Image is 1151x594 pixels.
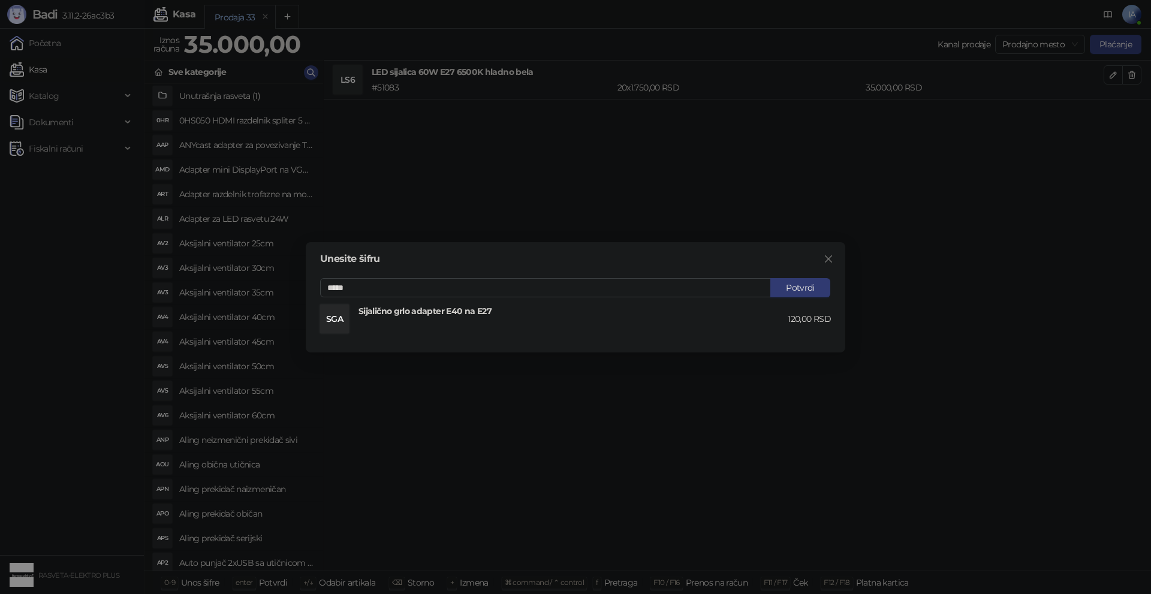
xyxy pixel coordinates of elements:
button: Close [819,249,838,269]
div: 120,00 RSD [788,312,831,325]
div: SGA [320,304,349,333]
div: Unesite šifru [320,254,831,264]
button: Potvrdi [770,278,830,297]
span: Zatvori [819,254,838,264]
h4: Sijalično grlo adapter E40 na E27 [358,304,788,318]
span: close [824,254,833,264]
